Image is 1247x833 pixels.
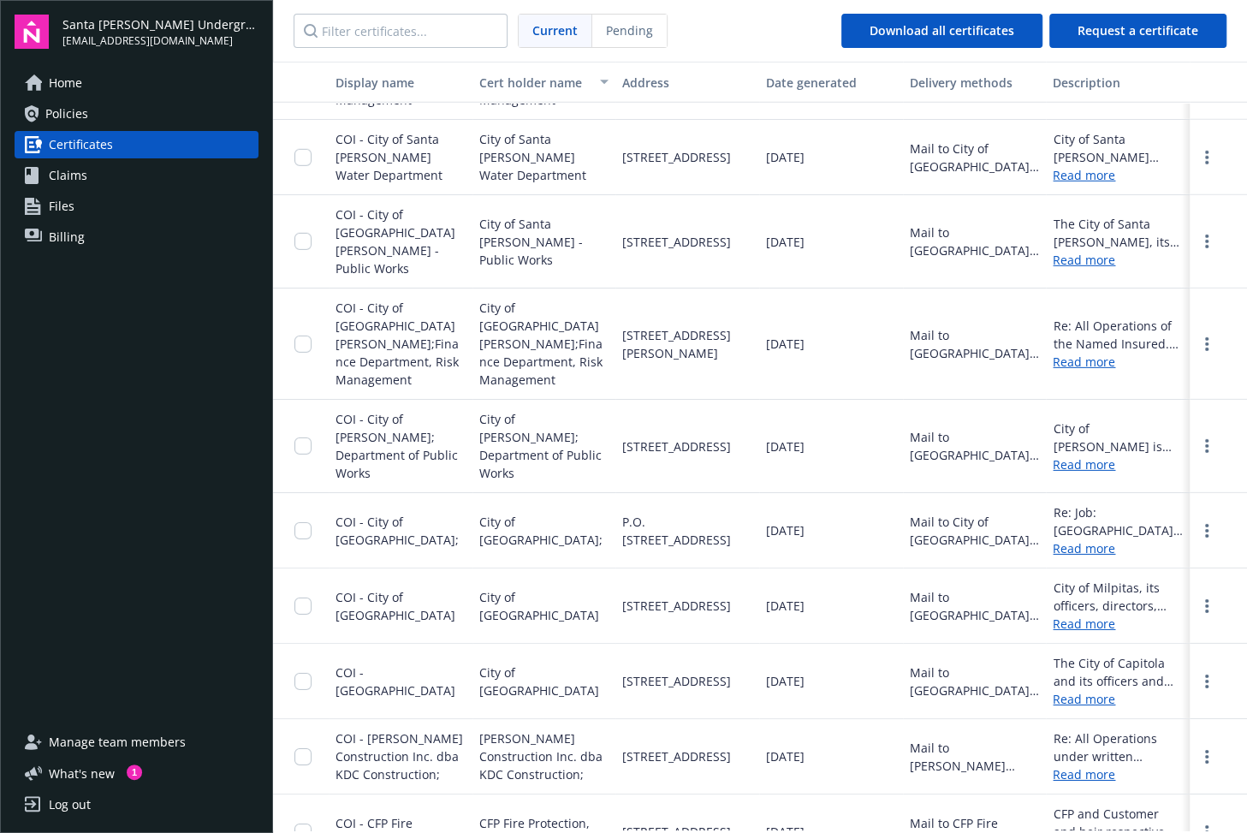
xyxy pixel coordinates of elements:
[336,131,442,183] span: COI - City of Santa [PERSON_NAME] Water Department
[127,765,142,780] div: 1
[62,33,258,49] span: [EMAIL_ADDRESS][DOMAIN_NAME]
[910,739,1040,775] div: Mail to [PERSON_NAME] Construction Inc., [STREET_ADDRESS]
[1053,251,1183,269] a: Read more
[1053,166,1183,184] a: Read more
[622,74,752,92] div: Address
[910,326,1040,362] div: Mail to [GEOGRAPHIC_DATA][PERSON_NAME];Finance Department, Risk Management, [STREET_ADDRESS][PERS...
[479,130,609,184] span: City of Santa [PERSON_NAME] Water Department
[910,663,1040,699] div: Mail to [GEOGRAPHIC_DATA], [STREET_ADDRESS]
[1053,579,1183,615] div: City of Milpitas, its officers, directors, agents and employees are included as an additional ins...
[1078,22,1198,39] span: Request a certificate
[49,791,91,818] div: Log out
[622,672,731,690] span: [STREET_ADDRESS]
[294,149,312,166] input: Toggle Row Selected
[336,730,463,782] span: COI - [PERSON_NAME] Construction Inc. dba KDC Construction;
[1053,215,1183,251] div: The City of Santa [PERSON_NAME], its directors, officers, agents, elected officials and employees...
[479,663,609,699] span: City of [GEOGRAPHIC_DATA]
[766,74,896,92] div: Date generated
[336,411,458,481] span: COI - City of [PERSON_NAME]; Department of Public Works
[910,588,1040,624] div: Mail to [GEOGRAPHIC_DATA], [STREET_ADDRESS]
[766,597,805,615] span: [DATE]
[49,765,115,782] span: What ' s new
[615,62,759,103] button: Address
[1053,615,1183,633] a: Read more
[1197,334,1217,354] a: more
[15,15,49,49] img: navigator-logo.svg
[592,15,667,47] span: Pending
[294,336,312,353] input: Toggle Row Selected
[903,62,1047,103] button: Delivery methods
[15,131,258,158] a: Certificates
[45,100,88,128] span: Policies
[606,21,653,39] span: Pending
[1197,521,1217,541] a: more
[622,513,752,549] span: P.O. [STREET_ADDRESS]
[62,15,258,49] button: Santa [PERSON_NAME] Underground Paving[EMAIL_ADDRESS][DOMAIN_NAME]
[622,233,731,251] span: [STREET_ADDRESS]
[910,513,1040,549] div: Mail to City of [GEOGRAPHIC_DATA], P.O. [STREET_ADDRESS]
[622,148,731,166] span: [STREET_ADDRESS]
[479,299,609,389] span: City of [GEOGRAPHIC_DATA][PERSON_NAME];Finance Department, Risk Management
[622,437,731,455] span: [STREET_ADDRESS]
[49,131,113,158] span: Certificates
[910,140,1040,176] div: Mail to City of [GEOGRAPHIC_DATA][PERSON_NAME], [STREET_ADDRESS]
[294,673,312,690] input: Toggle Row Selected
[479,74,591,92] div: Cert holder name
[1053,729,1183,765] div: Re: All Operations under written contract. [PERSON_NAME] Inc. dba KDC Construction is included as...
[1053,317,1183,353] div: Re: All Operations of the Named Insured. The City, its officials employees, agents and contractor...
[15,162,258,189] a: Claims
[532,21,578,39] span: Current
[1053,654,1183,690] div: The City of Capitola and its officers and employees are included as an additional insured as requ...
[294,598,312,615] input: Toggle Row Selected
[15,765,142,782] button: What's new1
[766,335,805,353] span: [DATE]
[62,15,258,33] span: Santa [PERSON_NAME] Underground Paving
[766,148,805,166] span: [DATE]
[49,162,87,189] span: Claims
[910,223,1040,259] div: Mail to [GEOGRAPHIC_DATA][PERSON_NAME], [STREET_ADDRESS]
[1053,503,1183,539] div: Re: Job: [GEOGRAPHIC_DATA], All [US_STATE] Operations. The City of [GEOGRAPHIC_DATA], its officer...
[294,437,312,455] input: Toggle Row Selected
[15,100,258,128] a: Policies
[766,233,805,251] span: [DATE]
[294,522,312,539] input: Toggle Row Selected
[336,664,455,699] span: COI - [GEOGRAPHIC_DATA]
[1197,231,1217,252] a: more
[841,14,1042,48] button: Download all certificates
[479,729,609,783] span: [PERSON_NAME] Construction Inc. dba KDC Construction;
[336,206,455,277] span: COI - City of [GEOGRAPHIC_DATA][PERSON_NAME] - Public Works
[479,588,609,624] span: City of [GEOGRAPHIC_DATA]
[49,223,85,251] span: Billing
[766,521,805,539] span: [DATE]
[910,74,1040,92] div: Delivery methods
[336,300,459,388] span: COI - City of [GEOGRAPHIC_DATA][PERSON_NAME];Finance Department, Risk Management
[1053,455,1183,473] a: Read more
[622,597,731,615] span: [STREET_ADDRESS]
[1053,353,1183,371] a: Read more
[1046,62,1190,103] button: Description
[1197,436,1217,456] a: more
[766,672,805,690] span: [DATE]
[1197,596,1217,616] a: more
[472,62,616,103] button: Cert holder name
[766,437,805,455] span: [DATE]
[479,410,609,482] span: City of [PERSON_NAME]; Department of Public Works
[622,747,731,765] span: [STREET_ADDRESS]
[329,62,472,103] button: Display name
[49,193,74,220] span: Files
[1053,419,1183,455] div: City of [PERSON_NAME] is included as an additional insured as required by a written contract with...
[294,14,508,48] input: Filter certificates...
[336,514,459,548] span: COI - City of [GEOGRAPHIC_DATA];
[766,747,805,765] span: [DATE]
[1053,130,1183,166] div: City of Santa [PERSON_NAME] Water Department, its directors, officers, agents, elected officials ...
[1053,539,1183,557] a: Read more
[336,74,466,92] div: Display name
[1053,690,1183,708] a: Read more
[49,729,186,756] span: Manage team members
[1197,147,1217,168] a: more
[294,748,312,765] input: Toggle Row Selected
[15,223,258,251] a: Billing
[479,215,609,269] span: City of Santa [PERSON_NAME] - Public Works
[870,22,1014,39] span: Download all certificates
[49,69,82,97] span: Home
